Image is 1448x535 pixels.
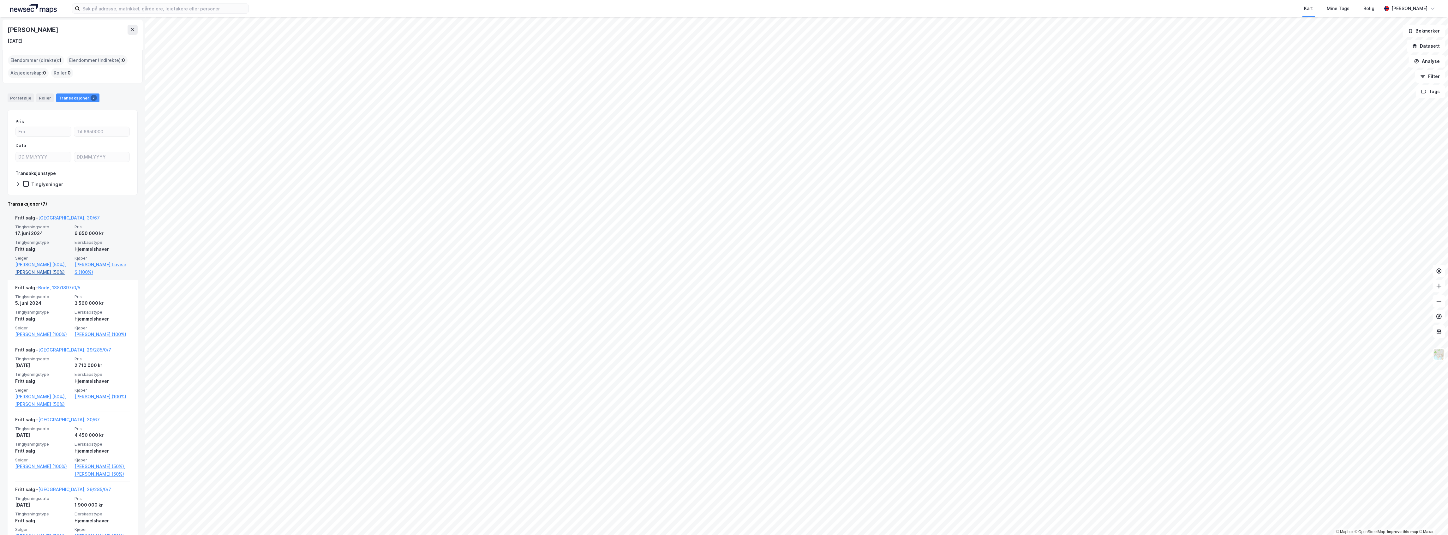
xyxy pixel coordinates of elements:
div: [DATE] [15,431,71,439]
span: Selger [15,457,71,463]
span: Pris [75,426,130,431]
span: Selger [15,388,71,393]
div: 3 560 000 kr [75,299,130,307]
span: 1 [59,57,62,64]
div: 6 650 000 kr [75,230,130,237]
div: Hjemmelshaver [75,315,130,323]
div: Transaksjoner [56,93,99,102]
a: [GEOGRAPHIC_DATA], 30/67 [38,417,100,422]
div: Hjemmelshaver [75,245,130,253]
div: Transaksjoner (7) [8,200,138,208]
a: [PERSON_NAME] (50%), [15,393,71,400]
div: Hjemmelshaver [75,377,130,385]
a: [PERSON_NAME] (100%) [75,331,130,338]
span: Tinglysningstype [15,310,71,315]
img: Z [1433,348,1445,360]
div: Eiendommer (Indirekte) : [67,55,128,65]
span: Kjøper [75,325,130,331]
span: Kjøper [75,457,130,463]
span: Eierskapstype [75,511,130,517]
div: Dato [15,142,26,149]
span: Tinglysningstype [15,372,71,377]
span: Tinglysningsdato [15,496,71,501]
input: Søk på adresse, matrikkel, gårdeiere, leietakere eller personer [80,4,248,13]
input: Til 6650000 [74,127,129,136]
span: Pris [75,294,130,299]
div: Portefølje [8,93,34,102]
div: Kart [1304,5,1313,12]
div: Bolig [1364,5,1375,12]
a: Mapbox [1336,530,1354,534]
div: Aksjeeierskap : [8,68,49,78]
div: Tinglysninger [31,181,63,187]
span: Kjøper [75,255,130,261]
span: Pris [75,224,130,230]
span: Selger [15,527,71,532]
span: Tinglysningsdato [15,426,71,431]
span: Selger [15,255,71,261]
span: 0 [43,69,46,77]
div: 17. juni 2024 [15,230,71,237]
span: Kjøper [75,527,130,532]
span: Eierskapstype [75,310,130,315]
span: 0 [122,57,125,64]
a: [GEOGRAPHIC_DATA], 29/285/0/7 [38,487,111,492]
div: 1 900 000 kr [75,501,130,509]
div: 7 [91,95,97,101]
div: [DATE] [15,501,71,509]
span: Tinglysningstype [15,511,71,517]
a: [PERSON_NAME] Lovise S (100%) [75,261,130,276]
div: Transaksjonstype [15,170,56,177]
span: Pris [75,356,130,362]
span: Tinglysningstype [15,442,71,447]
div: [PERSON_NAME] [8,25,59,35]
a: Improve this map [1387,530,1418,534]
button: Filter [1415,70,1445,83]
div: Fritt salg - [15,346,111,356]
div: Hjemmelshaver [75,517,130,525]
iframe: Chat Widget [1416,505,1448,535]
span: Tinglysningsdato [15,356,71,362]
div: Pris [15,118,24,125]
div: 5. juni 2024 [15,299,71,307]
div: Fritt salg - [15,284,80,294]
button: Datasett [1407,40,1445,52]
input: DD.MM.YYYY [16,152,71,162]
a: OpenStreetMap [1355,530,1385,534]
span: Kjøper [75,388,130,393]
div: Fritt salg [15,447,71,455]
a: [GEOGRAPHIC_DATA], 29/285/0/7 [38,347,111,352]
a: [PERSON_NAME] (50%), [75,463,130,470]
div: [PERSON_NAME] [1392,5,1428,12]
img: logo.a4113a55bc3d86da70a041830d287a7e.svg [10,4,57,13]
a: Bodø, 138/1897/0/5 [38,285,80,290]
a: [PERSON_NAME] (50%) [15,400,71,408]
div: Mine Tags [1327,5,1350,12]
span: Tinglysningsdato [15,294,71,299]
span: Tinglysningstype [15,240,71,245]
a: [GEOGRAPHIC_DATA], 30/67 [38,215,100,220]
div: Kontrollprogram for chat [1416,505,1448,535]
button: Bokmerker [1403,25,1445,37]
div: 2 710 000 kr [75,362,130,369]
a: [PERSON_NAME] (50%) [75,470,130,478]
div: Fritt salg [15,315,71,323]
div: Fritt salg [15,377,71,385]
span: Eierskapstype [75,240,130,245]
div: Fritt salg [15,245,71,253]
div: Fritt salg - [15,486,111,496]
span: Selger [15,325,71,331]
button: Analyse [1409,55,1445,68]
div: Fritt salg - [15,214,100,224]
span: Pris [75,496,130,501]
a: [PERSON_NAME] (50%) [15,268,71,276]
div: Roller [36,93,54,102]
div: Fritt salg [15,517,71,525]
div: [DATE] [15,362,71,369]
div: [DATE] [8,37,22,45]
div: Hjemmelshaver [75,447,130,455]
input: DD.MM.YYYY [74,152,129,162]
a: [PERSON_NAME] (100%) [15,331,71,338]
div: Roller : [51,68,73,78]
div: 4 450 000 kr [75,431,130,439]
